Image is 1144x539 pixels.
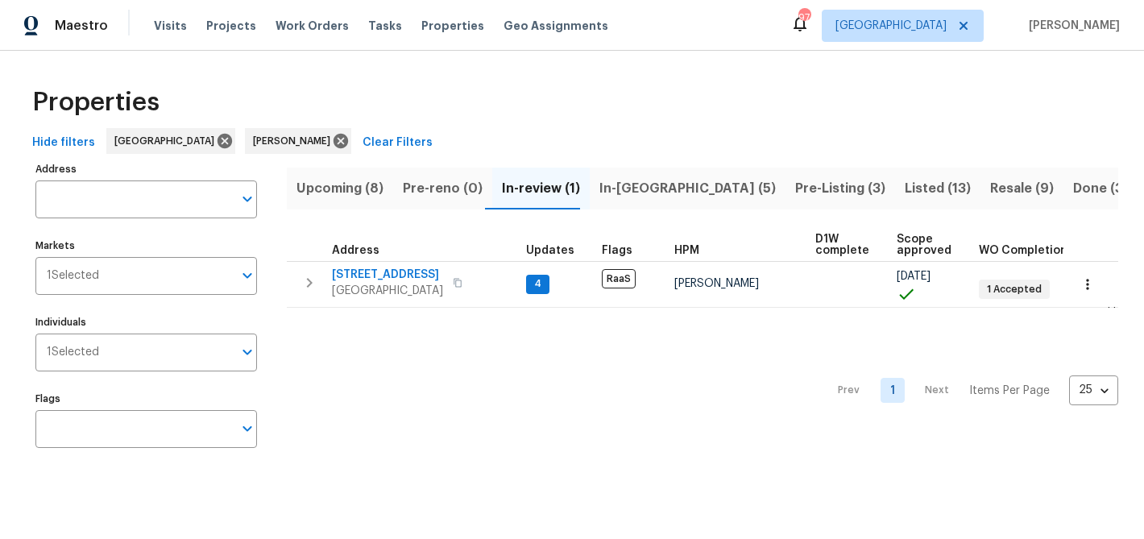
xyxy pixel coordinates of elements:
[421,18,484,34] span: Properties
[881,378,905,403] a: Goto page 1
[528,277,548,291] span: 4
[35,317,257,327] label: Individuals
[823,317,1118,464] nav: Pagination Navigation
[245,128,351,154] div: [PERSON_NAME]
[356,128,439,158] button: Clear Filters
[35,164,257,174] label: Address
[114,133,221,149] span: [GEOGRAPHIC_DATA]
[32,133,95,153] span: Hide filters
[236,341,259,363] button: Open
[905,177,971,200] span: Listed (13)
[979,245,1067,256] span: WO Completion
[35,394,257,404] label: Flags
[47,269,99,283] span: 1 Selected
[795,177,885,200] span: Pre-Listing (3)
[526,245,574,256] span: Updates
[332,245,379,256] span: Address
[504,18,608,34] span: Geo Assignments
[154,18,187,34] span: Visits
[332,267,443,283] span: [STREET_ADDRESS]
[368,20,402,31] span: Tasks
[236,417,259,440] button: Open
[897,234,951,256] span: Scope approved
[236,188,259,210] button: Open
[363,133,433,153] span: Clear Filters
[106,128,235,154] div: [GEOGRAPHIC_DATA]
[26,128,102,158] button: Hide filters
[835,18,947,34] span: [GEOGRAPHIC_DATA]
[599,177,776,200] span: In-[GEOGRAPHIC_DATA] (5)
[980,283,1048,296] span: 1 Accepted
[897,271,931,282] span: [DATE]
[35,241,257,251] label: Markets
[969,383,1050,399] p: Items Per Page
[47,346,99,359] span: 1 Selected
[403,177,483,200] span: Pre-reno (0)
[1022,18,1120,34] span: [PERSON_NAME]
[55,18,108,34] span: Maestro
[332,283,443,299] span: [GEOGRAPHIC_DATA]
[674,278,759,289] span: [PERSON_NAME]
[296,177,383,200] span: Upcoming (8)
[602,269,636,288] span: RaaS
[236,264,259,287] button: Open
[502,177,580,200] span: In-review (1)
[276,18,349,34] span: Work Orders
[1069,369,1118,411] div: 25
[253,133,337,149] span: [PERSON_NAME]
[674,245,699,256] span: HPM
[815,234,869,256] span: D1W complete
[32,94,160,110] span: Properties
[206,18,256,34] span: Projects
[602,245,632,256] span: Flags
[990,177,1054,200] span: Resale (9)
[798,10,810,26] div: 97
